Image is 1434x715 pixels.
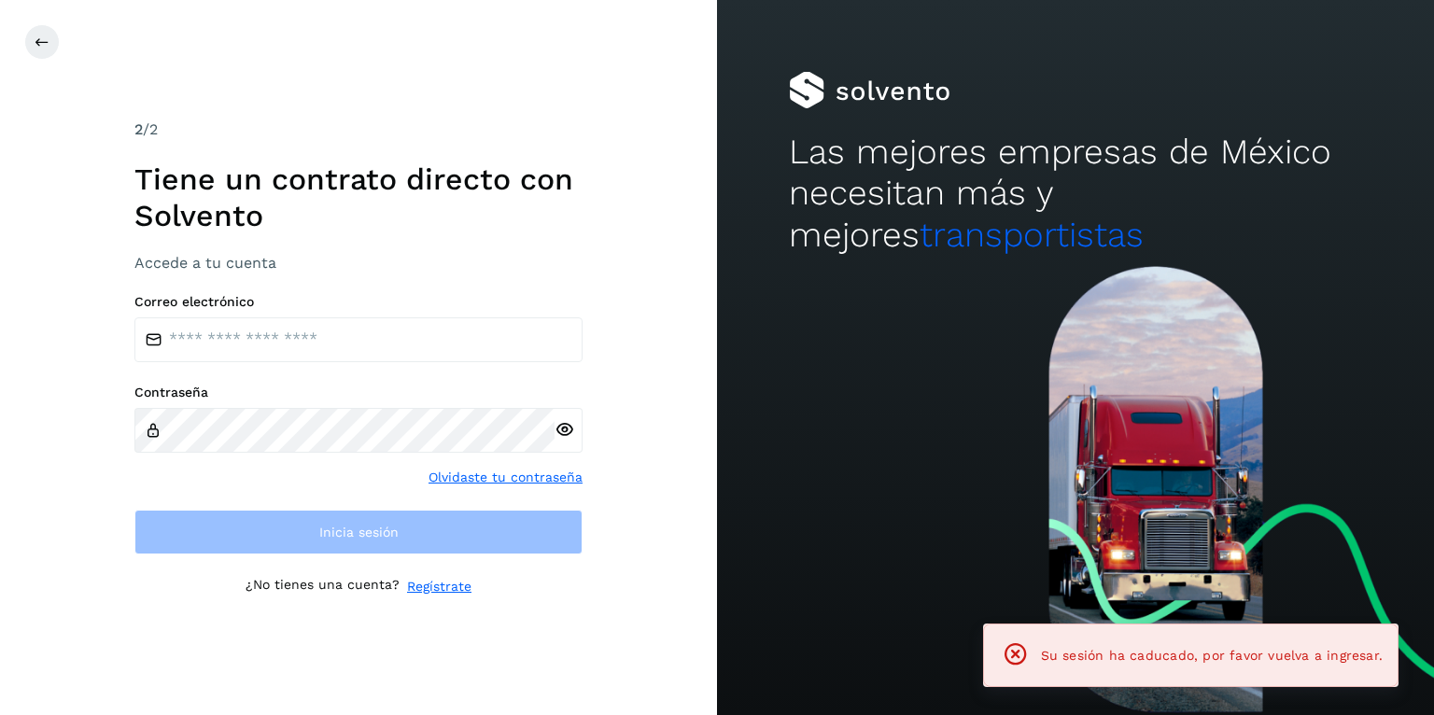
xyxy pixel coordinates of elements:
button: Inicia sesión [134,510,583,554]
span: transportistas [920,215,1144,255]
h2: Las mejores empresas de México necesitan más y mejores [789,132,1362,256]
span: Su sesión ha caducado, por favor vuelva a ingresar. [1041,648,1383,663]
span: 2 [134,120,143,138]
a: Regístrate [407,577,471,596]
div: /2 [134,119,583,141]
a: Olvidaste tu contraseña [429,468,583,487]
h3: Accede a tu cuenta [134,254,583,272]
p: ¿No tienes una cuenta? [246,577,400,596]
h1: Tiene un contrato directo con Solvento [134,161,583,233]
span: Inicia sesión [319,526,399,539]
label: Correo electrónico [134,294,583,310]
label: Contraseña [134,385,583,400]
